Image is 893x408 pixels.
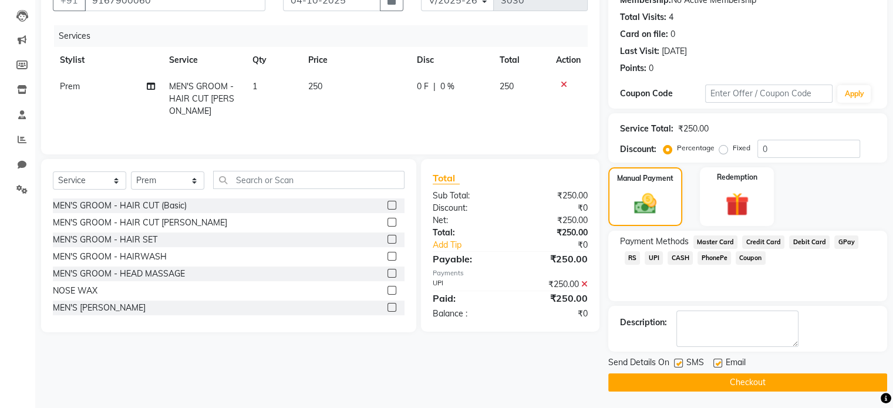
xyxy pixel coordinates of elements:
th: Qty [245,47,301,73]
div: Payable: [424,252,510,266]
a: Add Tip [424,239,524,251]
span: SMS [686,356,704,371]
span: Coupon [736,251,766,265]
img: _cash.svg [627,191,663,217]
div: ₹250.00 [510,278,597,291]
div: 0 [649,62,653,75]
th: Total [493,47,549,73]
span: | [433,80,436,93]
th: Price [301,47,410,73]
input: Enter Offer / Coupon Code [705,85,833,103]
div: Discount: [424,202,510,214]
div: [DATE] [662,45,687,58]
div: Description: [620,316,667,329]
div: ₹250.00 [510,291,597,305]
div: ₹250.00 [510,214,597,227]
div: MEN'S GROOM - HEAD MASSAGE [53,268,185,280]
span: PhonePe [697,251,731,265]
span: Send Details On [608,356,669,371]
img: _gift.svg [718,190,756,219]
div: UPI [424,278,510,291]
span: 250 [308,81,322,92]
label: Manual Payment [617,173,673,184]
div: ₹0 [510,202,597,214]
span: Total [433,172,460,184]
div: MEN'S GROOM - HAIRWASH [53,251,167,263]
div: Paid: [424,291,510,305]
span: 0 F [417,80,429,93]
input: Search or Scan [213,171,405,189]
div: Card on file: [620,28,668,41]
th: Service [162,47,245,73]
div: ₹0 [524,239,596,251]
button: Checkout [608,373,887,392]
span: GPay [834,235,858,249]
th: Action [549,47,588,73]
div: Coupon Code [620,87,705,100]
div: MEN'S GROOM - HAIR CUT (Basic) [53,200,187,212]
span: Credit Card [742,235,784,249]
span: CASH [668,251,693,265]
span: Prem [60,81,80,92]
div: Last Visit: [620,45,659,58]
span: Email [726,356,746,371]
span: UPI [645,251,663,265]
div: Balance : [424,308,510,320]
div: Total Visits: [620,11,666,23]
div: MEN'S [PERSON_NAME] [53,302,146,314]
div: Services [54,25,597,47]
div: ₹0 [510,308,597,320]
div: ₹250.00 [510,252,597,266]
div: 0 [670,28,675,41]
span: Master Card [693,235,738,249]
div: Sub Total: [424,190,510,202]
div: ₹250.00 [510,190,597,202]
span: 1 [252,81,257,92]
div: 4 [669,11,673,23]
div: Total: [424,227,510,239]
div: MEN'S GROOM - HAIR CUT [PERSON_NAME] [53,217,227,229]
div: NOSE WAX [53,285,97,297]
div: ₹250.00 [678,123,709,135]
div: Net: [424,214,510,227]
span: Payment Methods [620,235,689,248]
label: Percentage [677,143,715,153]
span: 0 % [440,80,454,93]
span: 250 [500,81,514,92]
div: Discount: [620,143,656,156]
div: MEN'S GROOM - HAIR SET [53,234,157,246]
th: Stylist [53,47,162,73]
span: RS [625,251,641,265]
span: MEN'S GROOM - HAIR CUT [PERSON_NAME] [169,81,234,116]
div: Payments [433,268,588,278]
div: Service Total: [620,123,673,135]
th: Disc [410,47,493,73]
div: Points: [620,62,646,75]
span: Debit Card [789,235,830,249]
label: Redemption [717,172,757,183]
div: ₹250.00 [510,227,597,239]
label: Fixed [733,143,750,153]
button: Apply [837,85,871,103]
